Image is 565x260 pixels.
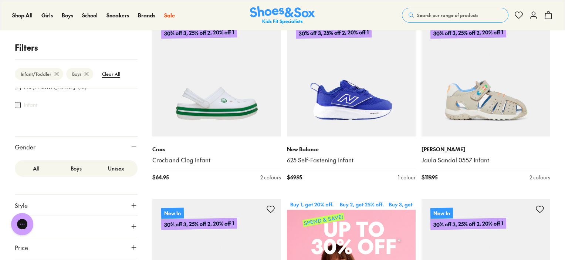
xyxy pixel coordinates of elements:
[138,11,155,19] a: Brands
[422,173,437,181] span: $ 119.95
[15,142,35,151] span: Gender
[161,207,184,219] p: New In
[422,8,550,136] a: New In30% off 3, 25% off 2, 20% off 1
[152,156,281,164] a: Crocband Clog Infant
[161,218,237,230] p: 30% off 3, 25% off 2, 20% off 1
[96,67,126,81] btn: Clear All
[106,11,129,19] a: Sneakers
[96,162,136,175] label: Unisex
[250,6,315,24] a: Shoes & Sox
[12,11,33,19] a: Shop All
[152,145,281,153] p: Crocs
[161,27,237,39] p: 30% off 3, 25% off 2, 20% off 1
[15,237,138,258] button: Price
[296,27,372,39] p: 30% off 3, 25% off 2, 20% off 1
[260,173,281,181] div: 2 colours
[152,173,169,181] span: $ 64.95
[430,207,453,219] p: New In
[7,210,37,238] iframe: Gorgias live chat messenger
[164,11,175,19] a: Sale
[287,145,416,153] p: New Balance
[41,11,53,19] a: Girls
[287,8,416,136] a: New In30% off 3, 25% off 2, 20% off 1
[422,145,550,153] p: [PERSON_NAME]
[56,162,96,175] label: Boys
[15,136,138,157] button: Gender
[417,12,478,18] span: Search our range of products
[24,101,37,109] label: Infant
[15,68,63,80] btn: Infant/Toddler
[287,156,416,164] a: 625 Self-Fastening Infant
[402,8,508,23] button: Search our range of products
[15,243,28,252] span: Price
[66,68,93,80] btn: Boys
[430,27,506,39] p: 30% off 3, 25% off 2, 20% off 1
[422,156,550,164] a: Jaula Sandal 0557 Infant
[15,201,28,210] span: Style
[82,11,98,19] a: School
[152,8,281,136] a: New In30% off 3, 25% off 2, 20% off 1
[287,173,302,181] span: $ 69.95
[250,6,315,24] img: SNS_Logo_Responsive.svg
[430,218,506,230] p: 30% off 3, 25% off 2, 20% off 1
[62,11,73,19] a: Boys
[530,173,550,181] div: 2 colours
[16,162,56,175] label: All
[15,41,138,54] p: Filters
[398,173,416,181] div: 1 colour
[15,195,138,216] button: Style
[15,216,138,237] button: Colour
